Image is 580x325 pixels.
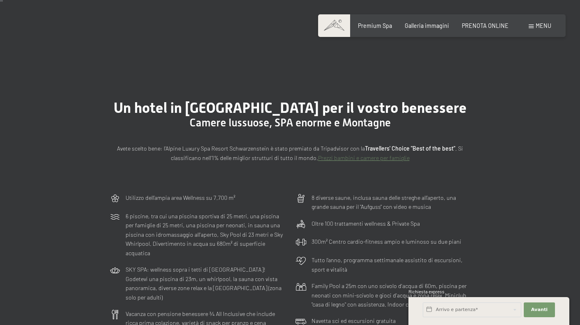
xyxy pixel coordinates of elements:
p: Oltre 100 trattamenti wellness & Private Spa [312,219,420,229]
a: Prezzi bambini e camere per famiglie [318,154,410,161]
span: Un hotel in [GEOGRAPHIC_DATA] per il vostro benessere [114,99,467,116]
p: SKY SPA: wellness sopra i tetti di [GEOGRAPHIC_DATA]! Godetevi una piscina di 23m, un whirlpool, ... [126,265,285,302]
span: Menu [536,22,551,29]
p: Utilizzo dell‘ampia area Wellness su 7.700 m² [126,193,235,203]
p: 8 diverse saune, inclusa sauna delle streghe all’aperto, una grande sauna per il "Aufguss" con vi... [312,193,471,212]
button: Avanti [524,302,555,317]
p: Avete scelto bene: l’Alpine Luxury Spa Resort Schwarzenstein è stato premiato da Tripadvisor con ... [110,144,471,162]
p: 6 piscine, tra cui una piscina sportiva di 25 metri, una piscina per famiglie di 25 metri, una pi... [126,212,285,258]
a: PRENOTA ONLINE [462,22,509,29]
span: Camere lussuose, SPA enorme e Montagne [190,117,391,129]
p: Family Pool a 25m con uno scivolo d'acqua di 60m, piscina per neonati con mini-scivolo e gioci d'... [312,282,471,309]
a: Galleria immagini [405,22,449,29]
p: 300m² Centro cardio-fitness ampio e luminoso su due piani [312,237,461,247]
p: Tutto l’anno, programma settimanale assistito di escursioni, sport e vitalità [312,256,471,274]
span: Richiesta express [408,289,445,294]
span: Avanti [531,307,548,313]
strong: Travellers' Choice "Best of the best" [365,145,455,152]
a: Premium Spa [358,22,392,29]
